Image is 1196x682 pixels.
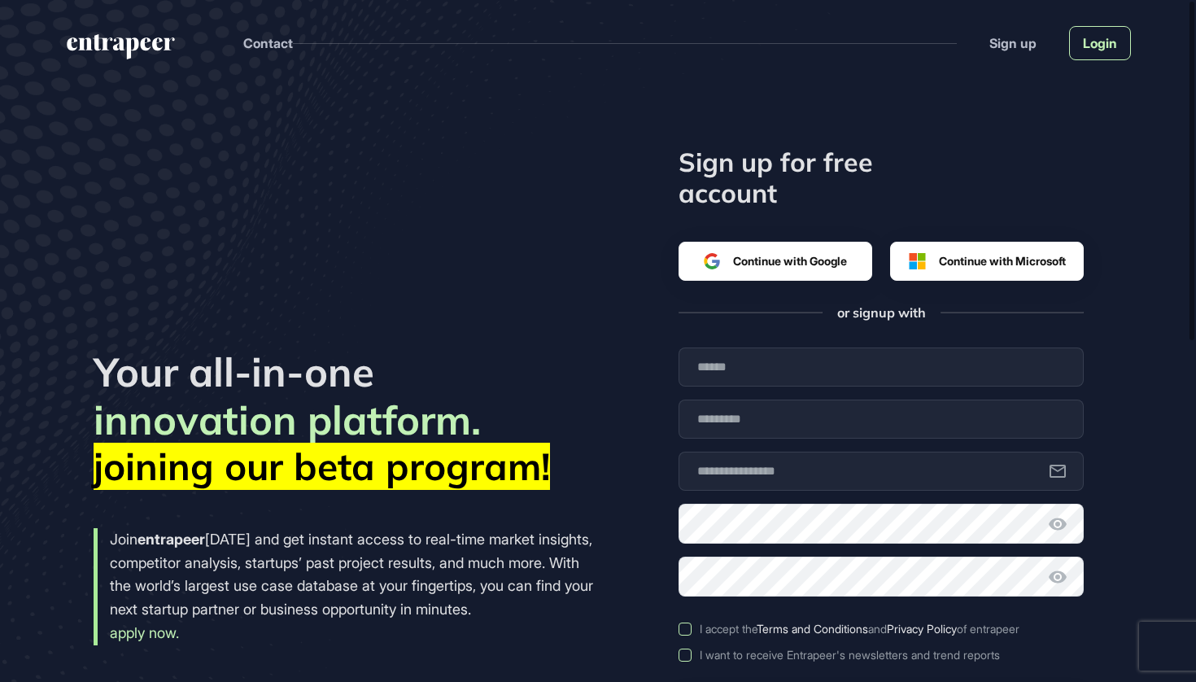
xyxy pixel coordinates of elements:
span: Join [DATE] and get instant access to real-time market insights, competitor analysis, startups’ p... [110,531,593,618]
strong: entrapeer [137,531,205,548]
a: Privacy Policy [887,622,957,636]
h2: Your all-in-one [94,348,598,396]
h1: Sign up for free account [679,146,962,209]
span: innovation platform. [94,395,481,444]
a: Sign up [989,33,1037,53]
a: Terms and Conditions [757,622,868,636]
mark: joining our beta program! [94,443,550,490]
a: Login [1069,26,1131,60]
a: apply now. [110,624,179,641]
span: Continue with Microsoft [939,252,1066,269]
button: Contact [243,33,293,54]
div: I accept the and of entrapeer [700,623,1019,636]
div: I want to receive Entrapeer's newsletters and trend reports [700,649,1000,662]
a: entrapeer-logo [65,34,177,65]
span: or signup with [837,304,926,321]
